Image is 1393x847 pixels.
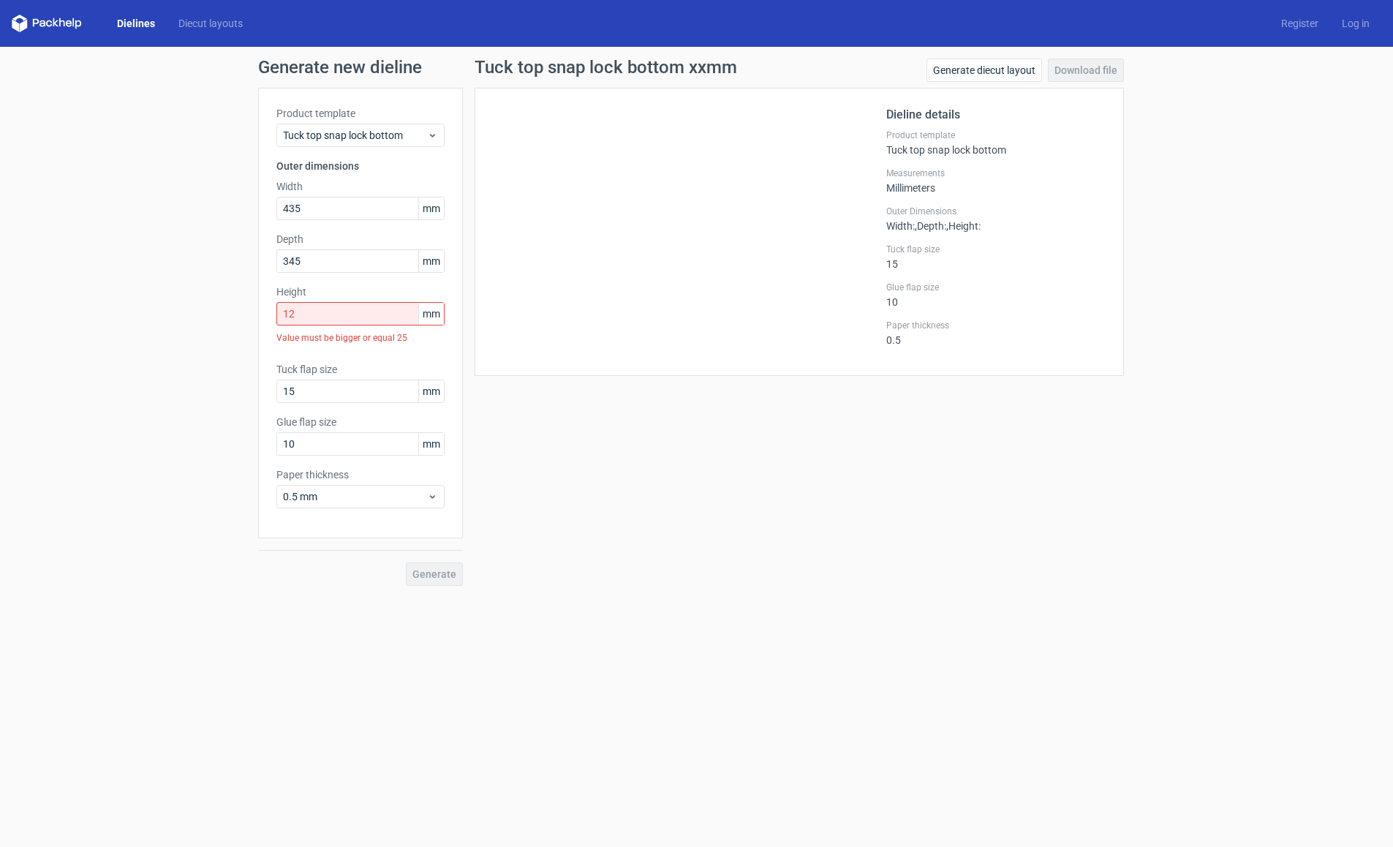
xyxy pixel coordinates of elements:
[886,129,1106,141] label: Product template
[886,206,1106,217] label: Outer Dimensions
[276,179,445,194] label: Width
[283,128,427,143] span: Tuck top snap lock bottom
[105,16,167,31] a: Dielines
[418,197,444,219] span: mm
[886,220,915,232] span: Width :
[1269,16,1330,31] a: Register
[886,282,1106,293] label: Glue flap size
[886,320,1106,346] div: 0.5
[886,129,1106,156] div: Tuck top snap lock bottom
[915,220,946,232] span: , Depth :
[283,489,427,504] span: 0.5 mm
[276,285,445,299] label: Height
[276,415,445,429] label: Glue flap size
[167,16,254,31] a: Diecut layouts
[886,106,1106,124] h2: Dieline details
[926,59,1042,82] a: Generate diecut layout
[276,325,445,350] div: Value must be bigger or equal 25
[276,159,445,173] h3: Outer dimensions
[886,244,1106,255] label: Tuck flap size
[475,59,737,76] h1: Tuck top snap lock bottom xxmm
[418,250,444,272] span: mm
[886,282,1106,308] div: 10
[886,167,1106,194] div: Millimeters
[418,303,444,325] span: mm
[418,380,444,402] span: mm
[886,320,1106,331] label: Paper thickness
[946,220,981,232] span: , Height :
[886,244,1106,270] div: 15
[276,106,445,121] label: Product template
[276,362,445,377] label: Tuck flap size
[418,433,444,455] span: mm
[1330,16,1381,31] a: Log in
[886,167,1106,179] label: Measurements
[276,232,445,246] label: Depth
[258,59,1136,76] h1: Generate new dieline
[276,467,445,482] label: Paper thickness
